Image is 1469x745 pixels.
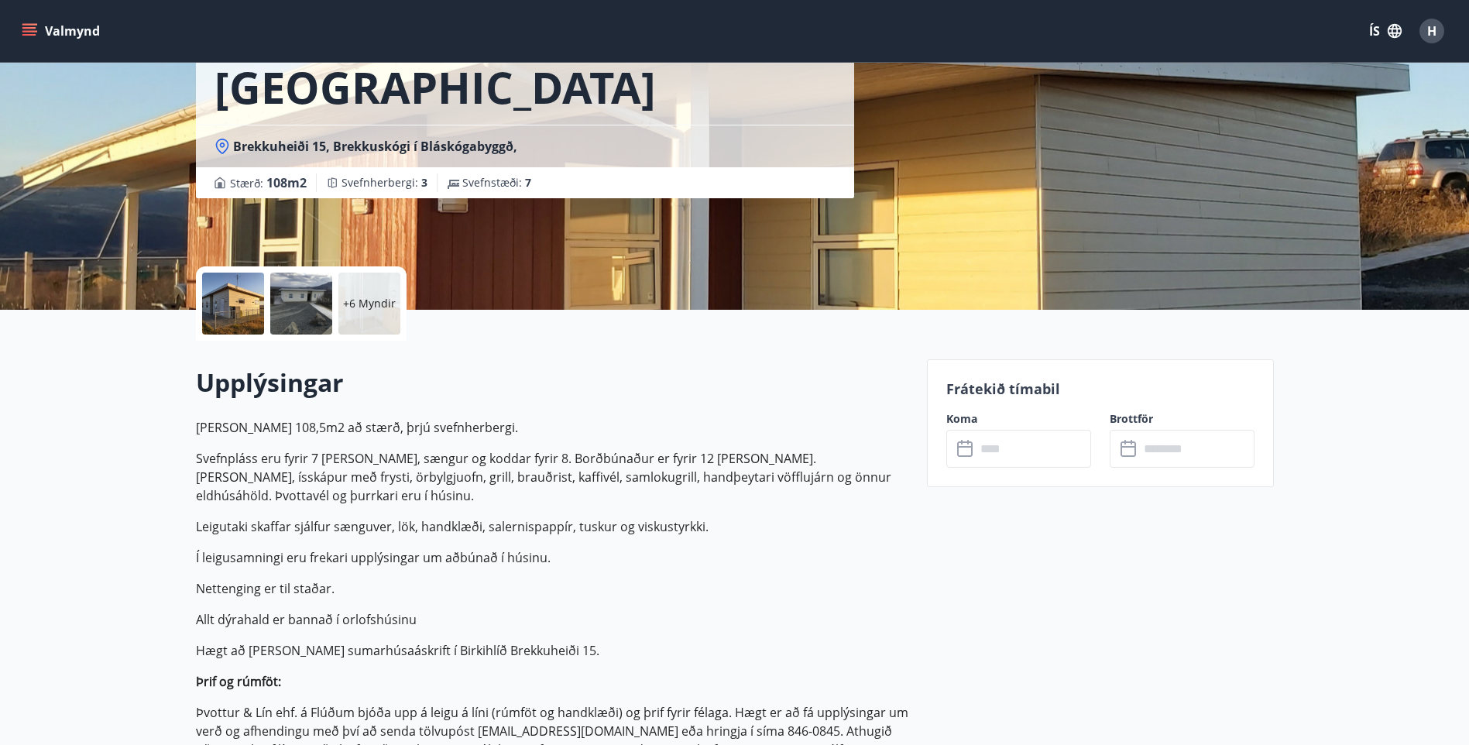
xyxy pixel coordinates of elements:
[462,175,531,191] span: Svefnstæði :
[421,175,427,190] span: 3
[19,17,106,45] button: menu
[1361,17,1410,45] button: ÍS
[525,175,531,190] span: 7
[266,174,307,191] span: 108 m2
[196,673,281,690] strong: Þrif og rúmföt:
[946,379,1254,399] p: Frátekið tímabil
[196,418,908,437] p: [PERSON_NAME] 108,5m2 að stærð, þrjú svefnherbergi.
[230,173,307,192] span: Stærð :
[196,579,908,598] p: Nettenging er til staðar.
[196,517,908,536] p: Leigutaki skaffar sjálfur sænguver, lök, handklæði, salernispappír, tuskur og viskustyrkki.
[196,449,908,505] p: Svefnpláss eru fyrir 7 [PERSON_NAME], sængur og koddar fyrir 8. Borðbúnaður er fyrir 12 [PERSON_N...
[946,411,1091,427] label: Koma
[233,138,517,155] span: Brekkuheiði 15, Brekkuskógi í Bláskógabyggð,
[342,175,427,191] span: Svefnherbergi :
[196,641,908,660] p: Hægt að [PERSON_NAME] sumarhúsaáskrift í Birkihlíð Brekkuheiði 15.
[196,548,908,567] p: Í leigusamningi eru frekari upplýsingar um aðbúnað í húsinu.
[1427,22,1436,39] span: H
[1110,411,1254,427] label: Brottför
[1413,12,1450,50] button: H
[196,366,908,400] h2: Upplýsingar
[343,296,396,311] p: +6 Myndir
[196,610,908,629] p: Allt dýrahald er bannað í orlofshúsinu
